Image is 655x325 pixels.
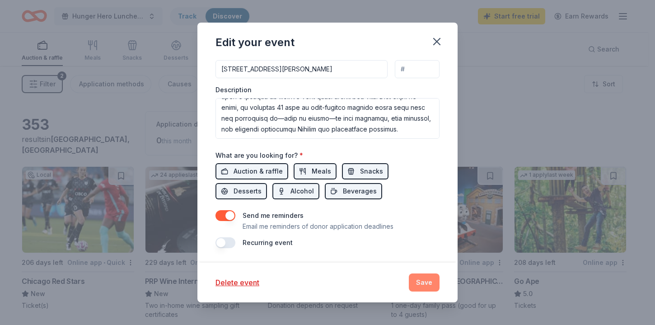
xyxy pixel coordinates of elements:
button: Meals [294,163,337,179]
span: Snacks [360,166,383,177]
label: Description [215,85,252,94]
button: Snacks [342,163,388,179]
p: Email me reminders of donor application deadlines [243,221,393,232]
button: Delete event [215,277,259,288]
button: Desserts [215,183,267,199]
button: Beverages [325,183,382,199]
textarea: Lo ipsu dolor sitam co adipi elitse, Doeius Temporin Utlabor etdol ma aliqua Enimad Mini Veniamqu... [215,98,440,139]
span: Beverages [343,186,377,197]
input: # [395,60,440,78]
label: What are you looking for? [215,151,303,160]
span: Desserts [234,186,262,197]
span: Alcohol [290,186,314,197]
div: Edit your event [215,35,295,50]
label: Recurring event [243,239,293,246]
input: Enter a US address [215,60,388,78]
span: Auction & raffle [234,166,283,177]
button: Save [409,273,440,292]
span: Meals [312,166,331,177]
label: Send me reminders [243,212,304,219]
button: Auction & raffle [215,163,288,179]
button: Alcohol [272,183,319,199]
